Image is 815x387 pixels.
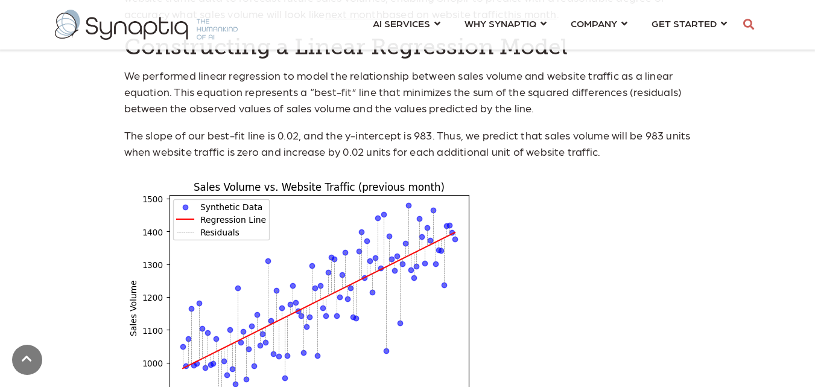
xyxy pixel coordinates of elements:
[55,10,238,40] img: synaptiq logo-2
[373,12,440,34] a: AI SERVICES
[124,127,691,159] p: The slope of our best-fit line is 0.02, and the y-intercept is 983. Thus, we predict that sales v...
[361,3,739,46] nav: menu
[373,15,430,31] span: AI SERVICES
[652,12,727,34] a: GET STARTED
[571,12,627,34] a: COMPANY
[465,15,536,31] span: WHY SYNAPTIQ
[571,15,617,31] span: COMPANY
[465,12,547,34] a: WHY SYNAPTIQ
[124,67,691,116] p: We performed linear regression to model the relationship between sales volume and website traffic...
[652,15,717,31] span: GET STARTED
